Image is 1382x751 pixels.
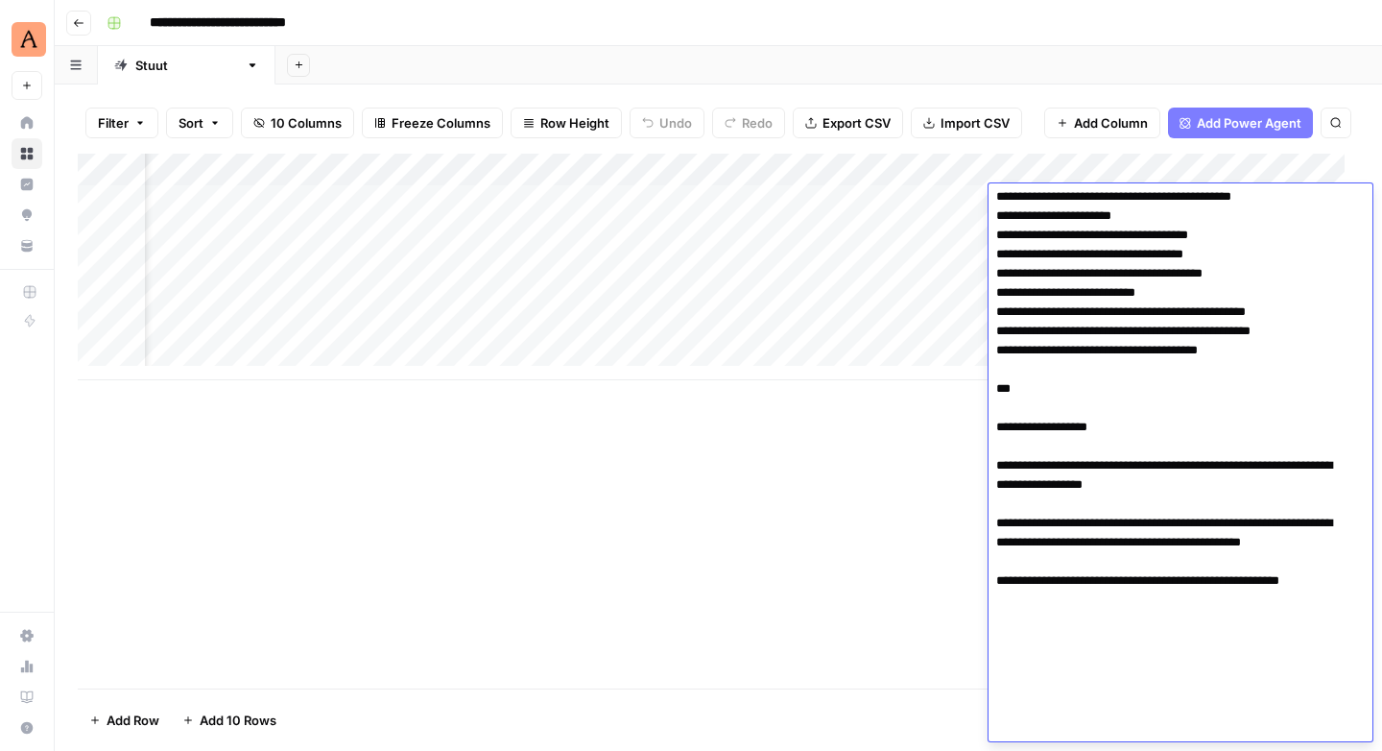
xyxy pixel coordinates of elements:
[78,705,171,736] button: Add Row
[12,138,42,169] a: Browse
[12,682,42,713] a: Learning Hub
[822,113,891,133] span: Export CSV
[12,108,42,138] a: Home
[135,56,238,75] div: [PERSON_NAME]
[271,113,342,133] span: 10 Columns
[12,651,42,682] a: Usage
[362,108,503,138] button: Freeze Columns
[793,108,903,138] button: Export CSV
[1168,108,1313,138] button: Add Power Agent
[12,620,42,651] a: Settings
[742,113,773,133] span: Redo
[540,113,609,133] span: Row Height
[171,705,288,736] button: Add 10 Rows
[941,113,1010,133] span: Import CSV
[511,108,622,138] button: Row Height
[911,108,1022,138] button: Import CSV
[12,22,46,57] img: Animalz Logo
[179,113,203,133] span: Sort
[98,113,129,133] span: Filter
[12,713,42,743] button: Help + Support
[166,108,233,138] button: Sort
[200,711,276,730] span: Add 10 Rows
[1074,113,1148,133] span: Add Column
[98,46,275,85] a: [PERSON_NAME]
[12,169,42,200] a: Insights
[1044,108,1160,138] button: Add Column
[12,15,42,63] button: Workspace: Animalz
[107,711,159,730] span: Add Row
[392,113,490,133] span: Freeze Columns
[712,108,785,138] button: Redo
[1197,113,1301,133] span: Add Power Agent
[12,230,42,261] a: Your Data
[12,200,42,230] a: Opportunities
[659,113,692,133] span: Undo
[630,108,704,138] button: Undo
[241,108,354,138] button: 10 Columns
[85,108,158,138] button: Filter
